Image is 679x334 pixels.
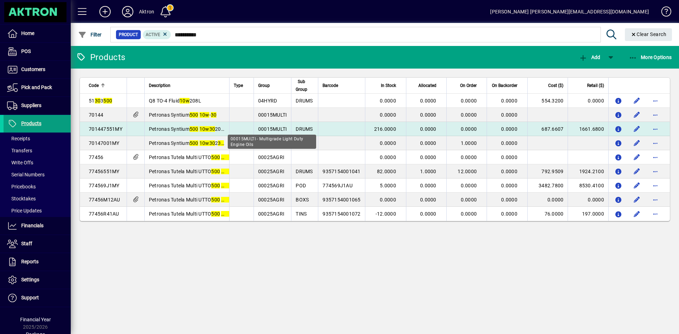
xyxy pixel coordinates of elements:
[461,197,477,203] span: 0.0000
[89,82,122,89] div: Code
[460,82,477,89] span: On Order
[656,1,670,24] a: Knowledge Base
[258,197,284,203] span: 00025AGRI
[95,98,101,104] em: 30
[568,122,608,136] td: 1661.6800
[631,109,643,121] button: Edit
[94,5,116,18] button: Add
[420,140,436,146] span: 0.0000
[296,98,313,104] span: DRUMS
[461,126,477,132] span: 0.0000
[21,241,32,246] span: Staff
[7,208,42,213] span: Price Updates
[650,166,661,177] button: More options
[631,180,643,191] button: Edit
[374,126,396,132] span: 216.0000
[143,30,171,39] mat-chip: Activation Status: Active
[501,169,517,174] span: 0.0000
[199,112,209,118] em: 10w
[420,211,436,217] span: 0.0000
[461,211,477,217] span: 0.0000
[149,82,170,89] span: Description
[492,82,517,89] span: On Backorder
[323,211,360,217] span: 9357154001072
[491,82,524,89] div: On Backorder
[461,183,477,188] span: 0.0000
[568,207,608,221] td: 197.0000
[548,82,563,89] span: Cost ($)
[420,169,436,174] span: 1.0000
[296,169,313,174] span: DRUMS
[4,289,71,307] a: Support
[4,271,71,289] a: Settings
[323,82,338,89] span: Barcode
[587,82,604,89] span: Retail ($)
[418,82,436,89] span: Allocated
[296,197,309,203] span: BOXS
[411,82,443,89] div: Allocated
[258,82,270,89] span: Group
[420,112,436,118] span: 0.0000
[625,28,672,41] button: Clear
[4,79,71,96] a: Pick and Pack
[211,169,220,174] em: 500
[221,197,231,203] em: 10W
[149,197,245,203] span: Petronas Tutela Multi UTTO - 5L
[221,154,231,160] em: 10W
[579,54,600,60] span: Add
[149,140,244,146] span: Petronas Syntium 2 00L Flexi
[527,122,568,136] td: 687.6607
[209,140,215,146] em: 30
[501,154,517,160] span: 0.0000
[199,140,209,146] em: 10w
[380,112,396,118] span: 0.0000
[380,154,396,160] span: 0.0000
[527,164,568,178] td: 792.9509
[631,123,643,135] button: Edit
[577,51,602,64] button: Add
[323,183,353,188] span: 774569J1AU
[501,112,517,118] span: 0.0000
[631,31,667,37] span: Clear Search
[631,152,643,163] button: Edit
[527,178,568,193] td: 3482.7800
[568,164,608,178] td: 1924.2100
[21,84,52,90] span: Pick and Pack
[296,183,306,188] span: POD
[149,98,201,104] span: Q8 TO-4 Fluid 208L
[527,207,568,221] td: 76.0000
[21,121,41,126] span: Products
[258,154,284,160] span: 00025AGRI
[458,169,477,174] span: 12.0000
[211,183,220,188] em: 500
[211,197,220,203] em: 500
[221,211,231,217] em: 10W
[221,183,231,188] em: 10W
[501,140,517,146] span: 0.0000
[568,193,608,207] td: 0.0000
[381,82,396,89] span: In Stock
[258,98,277,104] span: 04HYRD
[420,154,436,160] span: 0.0000
[116,5,139,18] button: Profile
[190,126,198,132] em: 500
[20,317,51,322] span: Financial Year
[190,140,198,146] em: 500
[258,183,284,188] span: 00025AGRI
[501,197,517,203] span: 0.0000
[149,126,227,132] span: Petronas Syntium 209L
[4,217,71,235] a: Financials
[650,208,661,219] button: More options
[4,43,71,60] a: POS
[258,82,287,89] div: Group
[221,169,231,174] em: 10W
[119,31,138,38] span: Product
[650,109,661,121] button: More options
[461,112,477,118] span: 0.0000
[451,82,483,89] div: On Order
[4,235,71,253] a: Staff
[501,126,517,132] span: 0.0000
[650,180,661,191] button: More options
[209,126,215,132] em: 30
[461,140,477,146] span: 1.0000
